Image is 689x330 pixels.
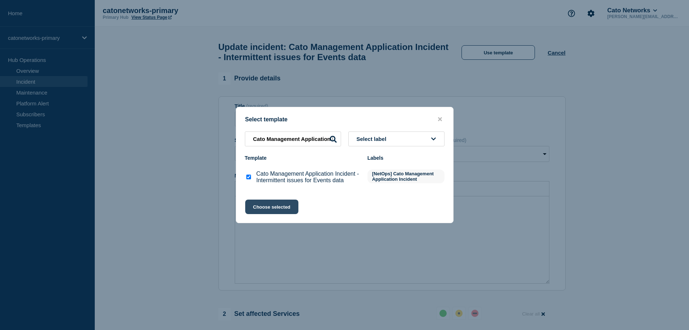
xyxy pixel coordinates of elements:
[245,200,298,214] button: Choose selected
[357,136,390,142] span: Select label
[367,155,445,161] div: Labels
[367,170,445,183] span: [NetOps] Cato Management Application Incident
[348,131,445,146] button: Select label
[236,116,453,123] div: Select template
[436,116,444,123] button: close button
[246,175,251,179] input: Cato Management Application Incident - Intermittent issues for Events data checkbox
[245,155,360,161] div: Template
[256,171,360,184] p: Cato Management Application Incident - Intermittent issues for Events data
[245,131,341,146] input: Search templates & labels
